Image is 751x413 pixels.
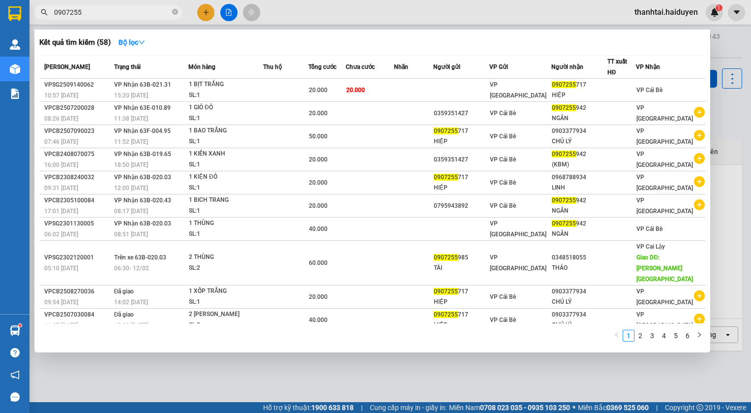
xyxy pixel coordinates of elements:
[434,320,489,330] div: HIỆP
[44,115,78,122] span: 08:26 [DATE]
[434,286,489,297] div: 717
[39,37,111,48] h3: Kết quả tìm kiếm ( 58 )
[114,92,148,99] span: 15:20 [DATE]
[636,87,662,94] span: VP Cái Bè
[19,324,22,327] sup: 1
[552,103,607,113] div: 942
[114,288,134,295] span: Đã giao
[44,138,78,145] span: 07:46 [DATE]
[189,229,263,240] div: SL: 1
[44,231,78,238] span: 06:02 [DATE]
[111,34,153,50] button: Bộ lọcdown
[114,220,171,227] span: VP Nhận 63B-020.03
[552,253,607,263] div: 0348518055
[114,115,148,122] span: 11:38 [DATE]
[10,89,20,99] img: solution-icon
[433,64,460,70] span: Người gửi
[552,104,576,111] span: 0907255
[189,320,263,331] div: SL: 2
[659,330,669,341] a: 4
[694,153,705,164] span: plus-circle
[636,127,693,145] span: VP [GEOGRAPHIC_DATA]
[189,252,263,263] div: 2 THÙNG
[647,330,658,341] a: 3
[551,64,583,70] span: Người nhận
[189,309,263,320] div: 2 [PERSON_NAME]
[552,90,607,100] div: HIỆP
[346,64,375,70] span: Chưa cước
[44,149,111,159] div: VPCB2408070075
[114,161,148,168] span: 18:50 [DATE]
[607,58,627,76] span: TT xuất HĐ
[44,172,111,183] div: VPCB2308240032
[189,113,263,124] div: SL: 1
[552,195,607,206] div: 942
[552,149,607,159] div: 942
[636,104,693,122] span: VP [GEOGRAPHIC_DATA]
[114,254,166,261] span: Trên xe 63B-020.03
[309,259,328,266] span: 60.000
[694,176,705,187] span: plus-circle
[552,310,607,320] div: 0903377934
[44,161,78,168] span: 16:00 [DATE]
[114,265,149,272] span: 06:30 - 12/02
[114,231,148,238] span: 08:51 [DATE]
[189,136,263,147] div: SL: 1
[44,322,78,329] span: 11:27 [DATE]
[394,64,408,70] span: Nhãn
[552,81,576,88] span: 0907255
[611,330,623,342] button: left
[172,9,178,15] span: close-circle
[44,185,78,191] span: 09:31 [DATE]
[189,206,263,217] div: SL: 1
[309,87,328,94] span: 20.000
[189,159,263,170] div: SL: 1
[636,225,662,232] span: VP Cái Bè
[44,299,78,306] span: 09:54 [DATE]
[114,104,171,111] span: VP Nhận 63E-010.89
[44,92,78,99] span: 10:57 [DATE]
[189,79,263,90] div: 1 BỊT TRẮNG
[552,220,576,227] span: 0907255
[10,39,20,50] img: warehouse-icon
[114,322,148,329] span: 15:20 [DATE]
[114,311,134,318] span: Đã giao
[189,172,263,183] div: 1 KIỆN ĐỎ
[434,263,489,273] div: TÀI
[552,297,607,307] div: CHÚ LÝ
[309,133,328,140] span: 50.000
[670,330,681,341] a: 5
[635,330,646,341] a: 2
[189,102,263,113] div: 1 GIỎ ĐỎ
[636,197,693,215] span: VP [GEOGRAPHIC_DATA]
[44,80,111,90] div: VPSG2509140062
[434,288,458,295] span: 0907255
[44,103,111,113] div: VPCB2507200028
[434,201,489,211] div: 0795943892
[44,219,111,229] div: VPSG2301130005
[693,330,705,342] li: Next Page
[41,9,48,16] span: search
[623,330,634,342] li: 1
[309,156,328,163] span: 20.000
[694,290,705,301] span: plus-circle
[309,179,328,186] span: 20.000
[694,107,705,118] span: plus-circle
[490,293,516,300] span: VP Cái Bè
[189,263,263,274] div: SL: 2
[636,243,665,250] span: VP Cai Lậy
[552,263,607,273] div: THẢO
[636,151,693,168] span: VP [GEOGRAPHIC_DATA]
[434,126,489,136] div: 717
[636,288,693,306] span: VP [GEOGRAPHIC_DATA]
[44,310,111,320] div: VPCB2507030084
[10,325,20,336] img: warehouse-icon
[490,179,516,186] span: VP Cái Bè
[552,197,576,204] span: 0907255
[346,87,365,94] span: 20.000
[114,138,148,145] span: 11:52 [DATE]
[489,64,508,70] span: VP Gửi
[172,8,178,17] span: close-circle
[490,202,516,209] span: VP Cái Bè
